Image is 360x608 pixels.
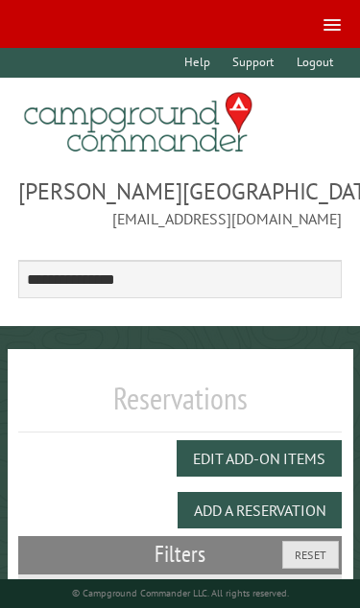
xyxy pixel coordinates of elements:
[287,48,342,78] a: Logout
[18,85,258,160] img: Campground Commander
[178,492,342,528] button: Add a Reservation
[18,175,343,229] span: [PERSON_NAME][GEOGRAPHIC_DATA] [EMAIL_ADDRESS][DOMAIN_NAME]
[224,48,283,78] a: Support
[72,587,289,599] small: © Campground Commander LLC. All rights reserved.
[177,440,342,477] button: Edit Add-on Items
[18,536,343,573] h2: Filters
[282,541,339,569] button: Reset
[18,380,343,433] h1: Reservations
[176,48,220,78] a: Help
